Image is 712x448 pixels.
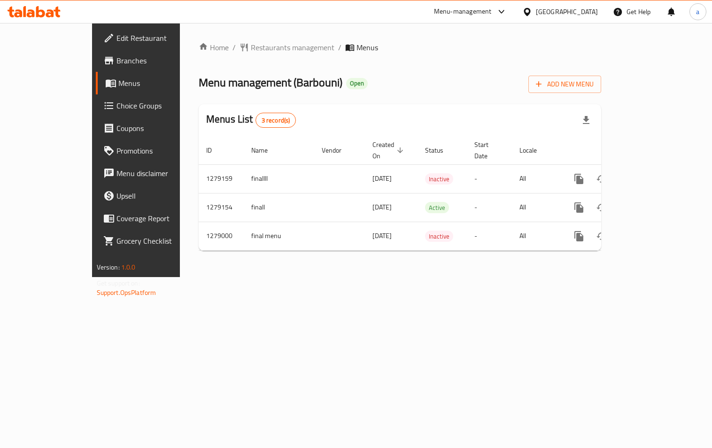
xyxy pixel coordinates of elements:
span: Promotions [116,145,203,156]
button: Add New Menu [528,76,601,93]
div: Total records count [255,113,296,128]
span: Menus [118,77,203,89]
span: 3 record(s) [256,116,296,125]
button: Change Status [590,225,613,247]
a: Grocery Checklist [96,230,211,252]
span: Menus [356,42,378,53]
span: Version: [97,261,120,273]
button: Change Status [590,168,613,190]
span: Status [425,145,456,156]
div: [GEOGRAPHIC_DATA] [536,7,598,17]
td: finall [244,193,314,222]
a: Promotions [96,139,211,162]
span: Open [346,79,368,87]
a: Choice Groups [96,94,211,117]
a: Coupons [96,117,211,139]
span: Inactive [425,174,453,185]
span: Menu disclaimer [116,168,203,179]
th: Actions [560,136,666,165]
a: Support.OpsPlatform [97,286,156,299]
div: Export file [575,109,597,131]
h2: Menus List [206,112,296,128]
span: Coupons [116,123,203,134]
button: Change Status [590,196,613,219]
span: Vendor [322,145,354,156]
a: Menus [96,72,211,94]
li: / [232,42,236,53]
span: ID [206,145,224,156]
span: Start Date [474,139,501,162]
td: 1279000 [199,222,244,250]
nav: breadcrumb [199,42,601,53]
a: Edit Restaurant [96,27,211,49]
span: Get support on: [97,277,140,289]
a: Home [199,42,229,53]
button: more [568,225,590,247]
span: Branches [116,55,203,66]
a: Menu disclaimer [96,162,211,185]
button: more [568,168,590,190]
td: - [467,193,512,222]
span: Menu management ( Barbouni ) [199,72,342,93]
button: more [568,196,590,219]
span: Edit Restaurant [116,32,203,44]
span: Name [251,145,280,156]
a: Coverage Report [96,207,211,230]
span: [DATE] [372,172,392,185]
span: Upsell [116,190,203,201]
td: - [467,164,512,193]
table: enhanced table [199,136,666,251]
span: Choice Groups [116,100,203,111]
span: Inactive [425,231,453,242]
span: [DATE] [372,230,392,242]
span: Restaurants management [251,42,334,53]
span: 1.0.0 [121,261,136,273]
td: finallll [244,164,314,193]
td: All [512,164,560,193]
span: Coverage Report [116,213,203,224]
span: Locale [519,145,549,156]
div: Inactive [425,173,453,185]
a: Branches [96,49,211,72]
span: Grocery Checklist [116,235,203,247]
div: Open [346,78,368,89]
span: Active [425,202,449,213]
div: Menu-management [434,6,492,17]
span: [DATE] [372,201,392,213]
span: Created On [372,139,406,162]
td: - [467,222,512,250]
td: All [512,193,560,222]
td: 1279159 [199,164,244,193]
li: / [338,42,341,53]
span: Add New Menu [536,78,594,90]
span: a [696,7,699,17]
td: All [512,222,560,250]
a: Restaurants management [240,42,334,53]
td: 1279154 [199,193,244,222]
td: final menu [244,222,314,250]
a: Upsell [96,185,211,207]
